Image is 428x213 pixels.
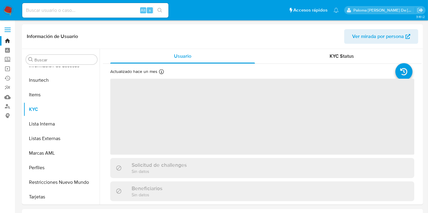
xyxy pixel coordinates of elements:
span: KYC Status [330,53,354,60]
input: Buscar [34,57,95,63]
p: Actualizado hace un mes [110,69,157,74]
button: Lista Interna [23,117,100,131]
span: Usuario [174,53,191,60]
span: Ver mirada por persona [352,29,404,44]
p: Sin datos [132,168,187,174]
button: Listas Externas [23,131,100,146]
button: KYC [23,102,100,117]
a: Salir [417,7,423,13]
p: Sin datos [132,192,162,198]
button: Buscar [28,57,33,62]
h3: Beneficiarios [132,185,162,192]
span: Alt [141,7,146,13]
div: BeneficiariosSin datos [110,181,414,201]
span: Accesos rápidos [293,7,327,13]
button: Restricciones Nuevo Mundo [23,175,100,190]
button: Marcas AML [23,146,100,160]
div: Solicitud de challengesSin datos [110,158,414,178]
input: Buscar usuario o caso... [22,6,168,14]
button: Insurtech [23,73,100,88]
button: Tarjetas [23,190,100,204]
a: Notificaciones [334,8,339,13]
button: Perfiles [23,160,100,175]
h3: Solicitud de challenges [132,162,187,168]
button: Ver mirada por persona [344,29,418,44]
span: ‌ [110,79,414,155]
button: search-icon [154,6,166,15]
p: paloma.falcondesoto@mercadolibre.cl [354,7,415,13]
button: Items [23,88,100,102]
h1: Información de Usuario [27,33,78,40]
span: s [149,7,151,13]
